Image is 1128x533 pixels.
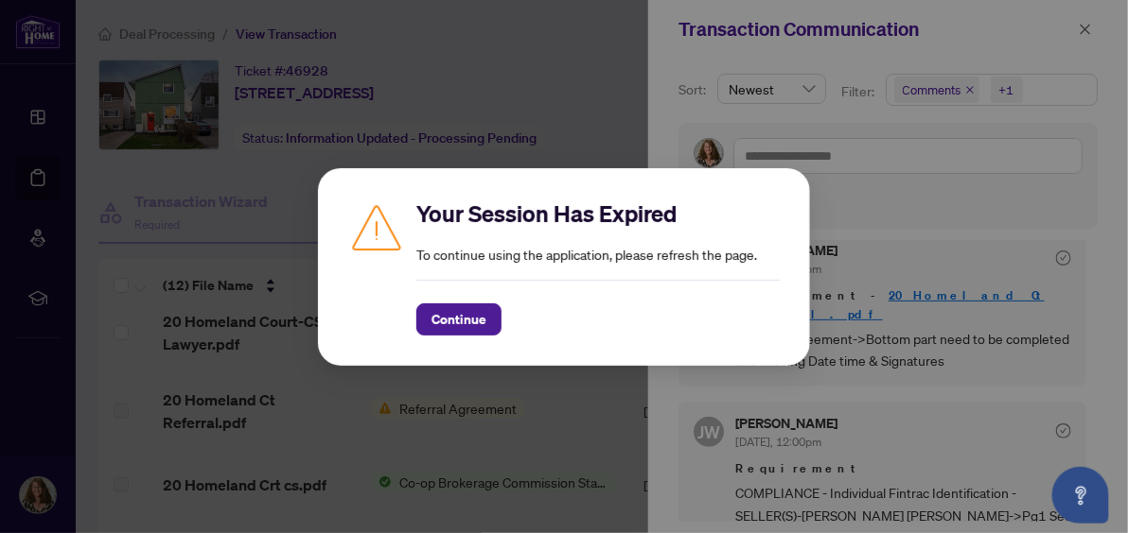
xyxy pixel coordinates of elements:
[432,304,486,335] span: Continue
[348,198,405,255] img: Caution icon
[416,198,780,229] h2: Your Session Has Expired
[1052,467,1109,524] button: Open asap
[416,303,502,335] button: Continue
[416,198,780,335] div: To continue using the application, please refresh the page.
